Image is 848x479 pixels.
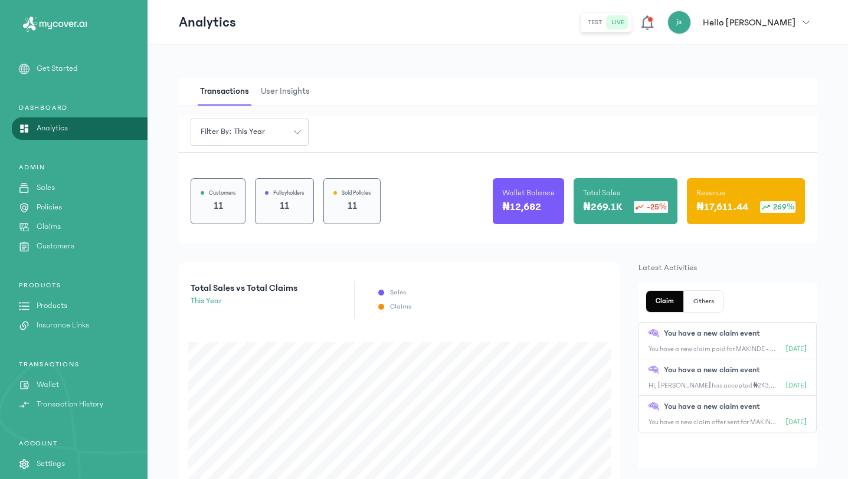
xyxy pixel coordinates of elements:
[273,188,304,198] p: Policyholders
[191,119,309,146] button: Filter by: this year
[634,201,668,213] div: -25%
[786,381,807,391] p: [DATE]
[667,11,691,34] div: js
[696,187,725,199] p: Revenue
[258,78,312,106] span: User Insights
[191,281,297,295] p: Total Sales vs Total Claims
[664,401,760,413] p: You have a new claim event
[37,300,67,312] p: Products
[37,319,89,332] p: Insurance Links
[198,78,258,106] button: Transactions
[37,398,103,411] p: Transaction History
[201,198,235,214] p: 11
[194,126,272,138] span: Filter by: this year
[333,198,371,214] p: 11
[649,381,777,391] p: Hi, [PERSON_NAME] has accepted ₦243,000.00 as compensation for their claim
[37,182,55,194] p: Sales
[583,199,622,215] p: ₦269.1K
[37,379,59,391] p: Wallet
[639,262,817,274] p: Latest Activities
[664,364,760,376] p: You have a new claim event
[583,15,607,29] button: test
[583,187,620,199] p: Total Sales
[649,345,777,354] p: You have a new claim paid for MAKINDE - [EMAIL_ADDRESS][DOMAIN_NAME].
[198,78,251,106] span: Transactions
[607,15,629,29] button: live
[786,345,807,354] p: [DATE]
[258,78,319,106] button: User Insights
[502,199,541,215] p: ₦12,682
[684,291,723,312] button: Others
[37,221,61,233] p: Claims
[209,188,235,198] p: Customers
[696,199,748,215] p: ₦17,611.44
[390,288,406,297] p: Sales
[390,302,411,311] p: Claims
[664,327,760,340] p: You have a new claim event
[37,122,68,134] p: Analytics
[37,63,78,75] p: Get Started
[37,240,74,252] p: Customers
[667,11,817,34] button: jsHello [PERSON_NAME]
[760,201,795,213] div: 269%
[502,187,555,199] p: Wallet Balance
[179,13,236,32] p: Analytics
[786,418,807,427] p: [DATE]
[646,291,684,312] button: Claim
[37,458,65,470] p: Settings
[191,295,297,307] p: this year
[342,188,371,198] p: Sold Policies
[265,198,304,214] p: 11
[703,15,795,29] p: Hello [PERSON_NAME]
[649,418,777,427] p: You have a new claim offer sent for MAKINDE - [EMAIL_ADDRESS][DOMAIN_NAME].
[37,201,62,214] p: Policies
